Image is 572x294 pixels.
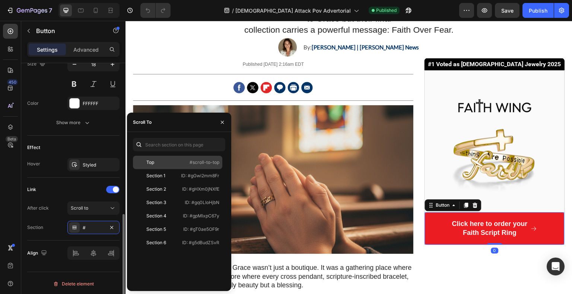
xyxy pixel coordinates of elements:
span: Published [DATE] 2:16am EDT [117,41,178,46]
button: Save [495,3,519,18]
div: Color [27,100,39,107]
div: Scroll To [133,119,152,126]
p: Button [36,26,99,35]
div: 0 [366,227,373,233]
strong: [PERSON_NAME] | [PERSON_NAME] News [186,23,294,30]
span: Published [376,7,397,14]
p: Advanced [73,46,99,54]
div: Effect [27,144,40,151]
button: Publish [522,3,554,18]
p: ID: #gHXm0jNXfE [182,186,219,193]
div: Section 3 [146,199,166,206]
img: gempages_584916773422236229-6a839767-6c51-41c6-99e8-a725a5858cde.png [106,58,190,75]
div: Section [27,224,43,231]
div: Section 2 [146,186,166,193]
p: ID: #gq0LIoHjbN [185,199,219,206]
button: Show more [27,116,120,129]
div: Show more [56,119,91,126]
button: Delete element [27,278,120,290]
input: Search section on this page [133,138,225,151]
div: Beta [6,136,18,142]
div: Align [27,248,48,258]
div: Section 1 [146,172,165,179]
div: Styled [83,162,118,168]
p: #1 Voted as [DEMOGRAPHIC_DATA] Jewelry 2025 [300,38,439,49]
p: Now, the family-owned business is preparing to close its doors. [8,269,287,286]
div: Section 4 [146,213,166,219]
div: After click [27,205,49,211]
p: Click here to order your Faith Script Ring [327,199,402,216]
div: FFFFFF [83,100,118,107]
a: Click here to order yourFaith Script Ring [299,191,439,224]
div: Button [309,181,325,188]
p: ID: #g5dBudZSvR [182,239,219,246]
p: 7 [49,6,52,15]
div: Publish [529,7,547,14]
span: Save [501,7,514,14]
span: Scroll to [71,205,88,211]
iframe: Design area [125,21,572,294]
p: For nearly two decades, Glory to Grace wasn’t just a boutique. It was a gathering place where fai... [8,243,287,269]
div: Hover [27,161,40,167]
p: ID: #gGwi2mm8Fr [181,172,219,179]
button: Scroll to [67,201,120,215]
p: By: [178,24,294,29]
div: Size [27,59,47,69]
div: Link [27,186,36,193]
div: Undo/Redo [140,3,171,18]
div: # [83,224,104,231]
img: gempages_584916773422236229-27d2fca0-92aa-4f2e-93b5-436a819a78a5.png [323,59,416,191]
div: 450 [7,79,18,85]
span: / [232,7,234,14]
div: Delete element [53,280,94,288]
p: #scroll-to-top [190,159,219,166]
p: ID: #gpMlxpC67y [183,213,219,219]
img: gempages_584916773422236229-c26577cc-ea1d-49e4-8a95-4b79c503b36c.png [7,84,288,233]
div: Section 6 [146,239,166,246]
div: Section 5 [146,226,166,233]
div: Open Intercom Messenger [547,258,565,275]
button: 7 [3,3,55,18]
span: [DEMOGRAPHIC_DATA] Attack Pov Advertorial [235,7,351,14]
div: Top [146,159,154,166]
p: ID: #gT0ae5OF9r [183,226,219,233]
p: Settings [37,46,58,54]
